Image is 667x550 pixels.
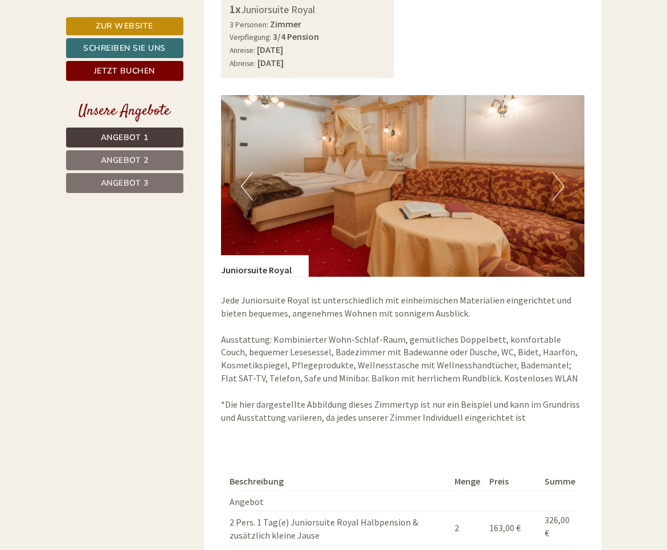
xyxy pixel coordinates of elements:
[489,522,521,533] span: 163,00 €
[553,172,564,200] button: Next
[230,2,241,16] b: 1x
[101,155,149,166] span: Angebot 2
[257,44,283,55] b: [DATE]
[230,491,450,511] td: Angebot
[101,132,149,143] span: Angebot 1
[273,31,319,42] b: 3/4 Pension
[230,1,386,18] div: Juniorsuite Royal
[230,20,268,30] small: 3 Personen:
[540,473,576,490] th: Summe
[66,38,183,58] a: Schreiben Sie uns
[158,9,206,28] div: Freitag
[257,57,284,68] b: [DATE]
[230,46,255,55] small: Anreise:
[485,473,540,490] th: Preis
[241,172,253,200] button: Previous
[66,17,183,35] a: Zur Website
[221,95,584,277] img: image
[270,18,301,30] b: Zimmer
[66,101,183,122] div: Unsere Angebote
[221,255,309,277] div: Juniorsuite Royal
[221,294,584,424] p: Jede Juniorsuite Royal ist unterschiedlich mit einheimischen Materialien eingerichtet und bieten ...
[540,511,576,545] td: 326,00 €
[101,178,149,188] span: Angebot 3
[182,31,355,65] div: Guten Tag, wie können wir Ihnen helfen?
[230,473,450,490] th: Beschreibung
[295,300,363,320] button: Senden
[450,511,485,545] td: 2
[450,473,485,490] th: Menge
[188,33,346,42] div: Sie
[230,511,450,545] td: 2 Pers. 1 Tag(e) Juniorsuite Royal Halbpension & zusätzlich kleine Jause
[188,55,346,63] small: 14:00
[230,59,256,68] small: Abreise:
[66,61,183,81] a: Jetzt buchen
[230,32,271,42] small: Verpflegung:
